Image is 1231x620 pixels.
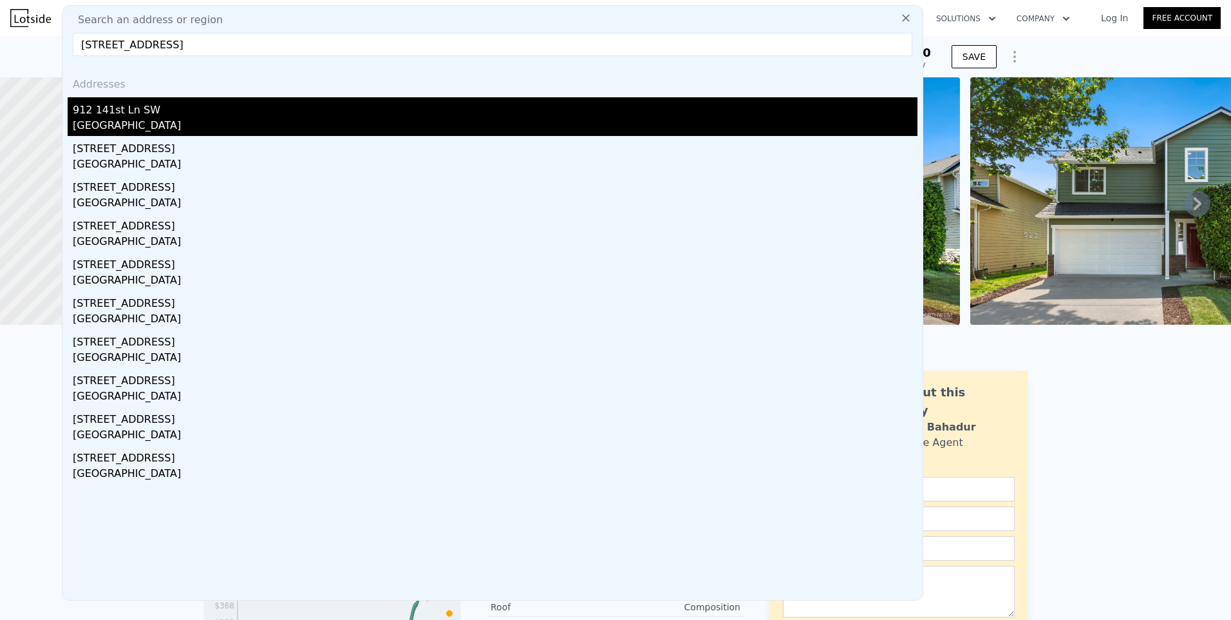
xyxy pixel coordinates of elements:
div: Roof [491,601,615,614]
div: [STREET_ADDRESS] [73,407,917,427]
div: [STREET_ADDRESS] [73,329,917,350]
a: Free Account [1143,7,1221,29]
div: [STREET_ADDRESS] [73,136,917,157]
div: [STREET_ADDRESS] [73,213,917,234]
div: [GEOGRAPHIC_DATA] [73,427,917,445]
button: Solutions [926,7,1006,30]
div: [GEOGRAPHIC_DATA] [73,118,917,136]
div: [GEOGRAPHIC_DATA] [73,157,917,175]
div: Siddhant Bahadur [871,420,976,435]
div: [GEOGRAPHIC_DATA] [73,466,917,484]
div: [GEOGRAPHIC_DATA] [73,311,917,329]
div: 912 141st Ln SW [73,97,917,118]
button: Show Options [1002,44,1028,70]
div: Composition [615,601,740,614]
div: [GEOGRAPHIC_DATA] [73,234,917,252]
a: Log In [1085,12,1143,24]
button: Company [1006,7,1080,30]
div: [GEOGRAPHIC_DATA] [73,350,917,368]
div: Addresses [68,66,917,97]
div: [GEOGRAPHIC_DATA] [73,273,917,291]
div: [STREET_ADDRESS] [73,252,917,273]
div: [STREET_ADDRESS] [73,175,917,195]
button: SAVE [952,45,997,68]
div: [STREET_ADDRESS] [73,368,917,389]
img: Lotside [10,9,51,27]
input: Enter an address, city, region, neighborhood or zip code [73,33,912,56]
div: [GEOGRAPHIC_DATA] [73,195,917,213]
div: Ask about this property [871,383,1015,420]
tspan: $368 [214,601,234,610]
div: [STREET_ADDRESS] [73,445,917,466]
span: Search an address or region [68,12,223,28]
div: [GEOGRAPHIC_DATA] [73,389,917,407]
div: [STREET_ADDRESS] [73,291,917,311]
